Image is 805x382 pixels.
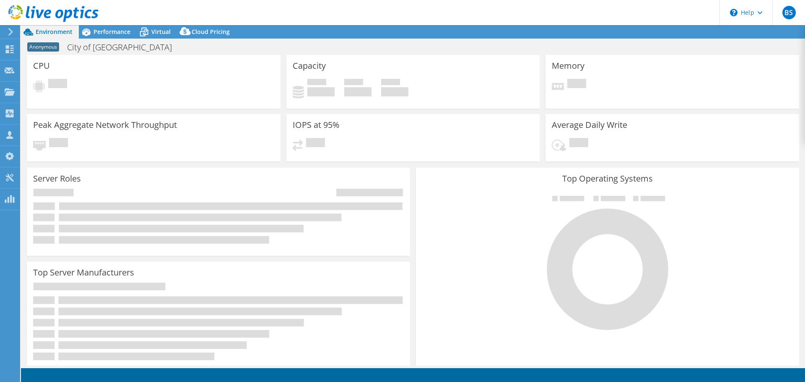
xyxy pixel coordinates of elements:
span: Pending [567,79,586,90]
h4: 0 GiB [307,87,335,96]
span: Anonymous [27,42,59,52]
span: Performance [93,28,130,36]
span: BS [782,6,796,19]
h3: Top Server Manufacturers [33,268,134,277]
span: Pending [569,138,588,149]
h3: Capacity [293,61,326,70]
h1: City of [GEOGRAPHIC_DATA] [63,43,185,52]
h3: IOPS at 95% [293,120,340,130]
h3: Top Operating Systems [422,174,793,183]
span: Total [381,79,400,87]
h4: 0 GiB [344,87,371,96]
span: Pending [306,138,325,149]
span: Pending [49,138,68,149]
span: Environment [36,28,73,36]
h3: Average Daily Write [552,120,627,130]
h3: Peak Aggregate Network Throughput [33,120,177,130]
span: Pending [48,79,67,90]
h3: Memory [552,61,584,70]
h3: CPU [33,61,50,70]
span: Used [307,79,326,87]
h3: Server Roles [33,174,81,183]
span: Free [344,79,363,87]
svg: \n [730,9,737,16]
span: Cloud Pricing [192,28,230,36]
span: Virtual [151,28,171,36]
h4: 0 GiB [381,87,408,96]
